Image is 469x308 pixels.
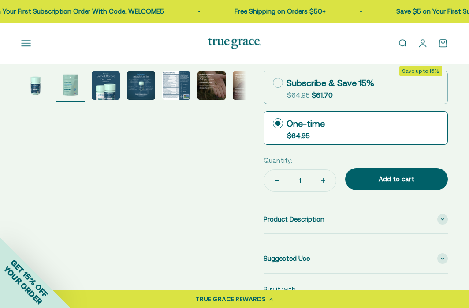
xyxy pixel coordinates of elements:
[209,8,301,15] a: Free Shipping on Orders $50+
[162,71,190,102] button: Go to item 5
[233,71,261,102] button: Go to item 7
[127,71,155,102] button: Go to item 4
[233,71,261,100] img: One Daily Men's Multivitamin
[197,71,226,102] button: Go to item 6
[264,214,324,225] span: Product Description
[56,71,85,100] img: Daily Multivitamin for Immune Support, Energy, and Daily Balance* - Vitamin A, Vitamin D3, and Zi...
[363,174,430,184] div: Add to cart
[345,168,448,190] button: Add to cart
[264,284,296,295] p: Buy it with
[92,71,120,100] img: One Daily Men's Multivitamin
[2,264,44,306] span: YOUR ORDER
[162,71,190,100] img: One Daily Men's Multivitamin
[196,295,266,304] div: TRUE GRACE REWARDS
[197,71,226,100] img: One Daily Men's Multivitamin
[21,71,49,102] button: Go to item 1
[264,155,292,166] label: Quantity:
[9,258,50,299] span: GET 15% OFF
[127,71,155,100] img: One Daily Men's Multivitamin
[92,71,120,102] button: Go to item 3
[264,205,448,233] summary: Product Description
[264,244,448,273] summary: Suggested Use
[56,71,85,102] button: Go to item 2
[310,170,336,191] button: Increase quantity
[21,71,49,100] img: One Daily Men's Multivitamin
[264,253,310,264] span: Suggested Use
[264,170,290,191] button: Decrease quantity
